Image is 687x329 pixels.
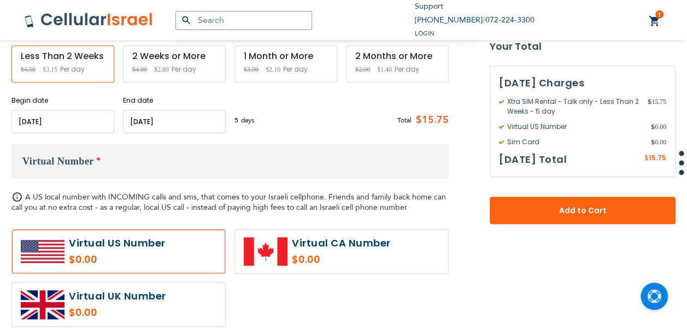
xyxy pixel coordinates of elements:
[123,110,226,133] input: MM/DD/YYYY
[21,66,36,73] span: $4.50
[499,97,648,116] span: Xtra SIM Rental - Talk only - Less Than 2 Weeks - 5 day
[415,14,535,27] li: /
[24,12,154,28] img: Cellular Israel
[11,192,446,213] span: A US local number with INCOMING calls and sms, that comes to your Israeli cellphone. Friends and ...
[415,30,434,38] span: Login
[485,15,535,25] a: 072-224-3300
[172,64,196,74] span: Per day
[132,66,147,73] span: $4.00
[241,115,254,125] span: days
[244,66,259,73] span: $3.00
[377,66,392,73] span: $1.40
[644,154,649,163] span: $
[244,51,328,61] div: 1 Month or More
[123,96,226,105] label: End date
[490,197,676,224] button: Add to Cart
[499,122,651,132] span: Virtual US Number
[283,64,308,74] span: Per day
[397,115,412,125] span: Total
[526,205,639,216] span: Add to Cart
[43,66,57,73] span: $3.15
[11,96,114,105] label: Begin date
[651,122,666,132] span: 0.00
[415,1,443,11] a: Support
[395,64,419,74] span: Per day
[649,15,661,28] a: 1
[499,151,567,168] h3: [DATE] Total
[415,15,483,25] a: [PHONE_NUMBER]
[651,137,666,147] span: 0.00
[355,66,370,73] span: $2.00
[651,122,655,132] span: $
[154,66,169,73] span: $2.80
[648,97,666,116] span: 15.75
[60,64,85,74] span: Per day
[132,51,216,61] div: 2 Weeks or More
[22,156,94,167] span: Virtual Number
[499,75,666,91] h3: [DATE] Charges
[651,137,655,147] span: $
[490,38,676,55] strong: Your Total
[412,112,449,128] span: $15.75
[234,115,241,125] span: 5
[11,110,114,133] input: MM/DD/YYYY
[21,51,105,61] div: Less Than 2 Weeks
[266,66,280,73] span: $2.10
[657,10,661,19] span: 1
[499,137,651,147] span: Sim Card
[355,51,439,61] div: 2 Months or More
[175,11,312,30] input: Search
[648,97,651,107] span: $
[649,153,666,162] span: 15.75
